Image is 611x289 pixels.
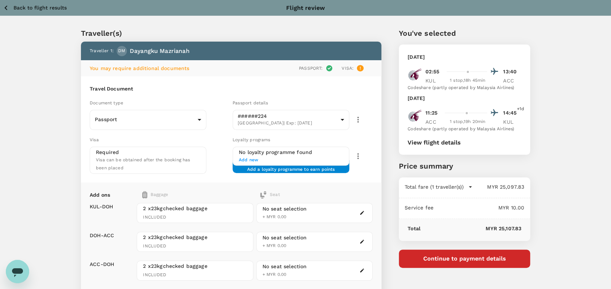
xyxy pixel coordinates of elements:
[260,191,280,199] div: Seat
[13,4,67,11] p: Back to flight results
[408,126,521,133] div: Codeshare (partly operated by Malaysia Airlines)
[405,183,472,190] button: Total fare (1 traveller(s))
[90,100,123,105] span: Document type
[118,47,125,55] span: DM
[90,111,206,129] div: Passport
[425,109,437,117] p: 11:25
[425,77,444,84] p: KUL
[262,263,307,270] div: No seat selection
[405,183,464,190] p: Total fare (1 traveller(s))
[130,47,190,55] p: Dayangku Mazrianah
[262,272,287,277] span: + MYR 0.00
[142,191,147,199] img: baggage-icon
[503,77,521,84] p: ACC
[503,68,521,76] p: 13:40
[425,118,444,126] p: ACC
[399,161,530,172] p: Price summary
[239,149,343,157] h6: No loyalty programme found
[143,234,247,241] span: 2 x 23kg checked baggage
[143,214,247,221] span: INCLUDED
[233,137,270,142] span: Loyalty programs
[299,65,323,72] p: Passport :
[233,100,268,105] span: Passport details
[143,262,247,270] span: 2 x 23kg checked baggage
[96,149,119,156] p: Required
[408,225,420,232] p: Total
[96,157,190,170] span: Visa can be obtained after the booking has been placed
[517,105,524,113] span: +1d
[233,108,349,132] div: ######224[GEOGRAPHIC_DATA]| Exp: [DATE]
[6,260,29,283] iframe: Button to launch messaging window
[420,225,521,232] p: MYR 25,107.83
[262,214,287,219] span: + MYR 0.00
[90,261,114,268] p: ACC - DOH
[143,205,247,212] span: 2 x 23kg checked baggage
[260,191,267,199] img: baggage-icon
[399,250,530,268] button: Continue to payment details
[95,116,195,123] p: Passport
[399,28,530,39] p: You've selected
[262,234,307,242] div: No seat selection
[238,112,338,120] p: ######224
[90,191,110,199] p: Add ons
[408,108,422,123] img: QR
[238,120,338,127] span: [GEOGRAPHIC_DATA] | Exp: [DATE]
[81,28,381,39] p: Traveller(s)
[448,77,487,84] div: 1 stop , 18h 45min
[90,65,189,71] span: You may require additional documents
[408,95,425,102] p: [DATE]
[408,67,422,82] img: QR
[342,65,354,72] p: Visa :
[286,4,325,12] p: Flight review
[503,118,521,126] p: KUL
[408,139,461,146] button: View flight details
[433,204,524,211] p: MYR 10.00
[247,166,335,167] span: Add a loyalty programme to earn points
[448,118,487,126] div: 1 stop , 19h 20min
[143,271,247,279] span: INCLUDED
[142,191,227,199] div: Baggage
[262,243,287,248] span: + MYR 0.00
[405,204,433,211] p: Service fee
[262,205,307,213] div: No seat selection
[425,68,439,76] p: 02:55
[472,183,524,190] p: MYR 25,097.83
[503,109,521,117] p: 14:45
[90,203,113,210] p: KUL - DOH
[143,243,247,250] span: INCLUDED
[3,3,67,12] button: Back to flight results
[239,157,343,164] span: Add new
[408,53,425,61] p: [DATE]
[90,232,114,239] p: DOH - ACC
[90,85,373,93] h6: Travel Document
[90,137,99,142] span: Visa
[90,47,114,55] p: Traveller 1 :
[408,84,521,92] div: Codeshare (partly operated by Malaysia Airlines)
